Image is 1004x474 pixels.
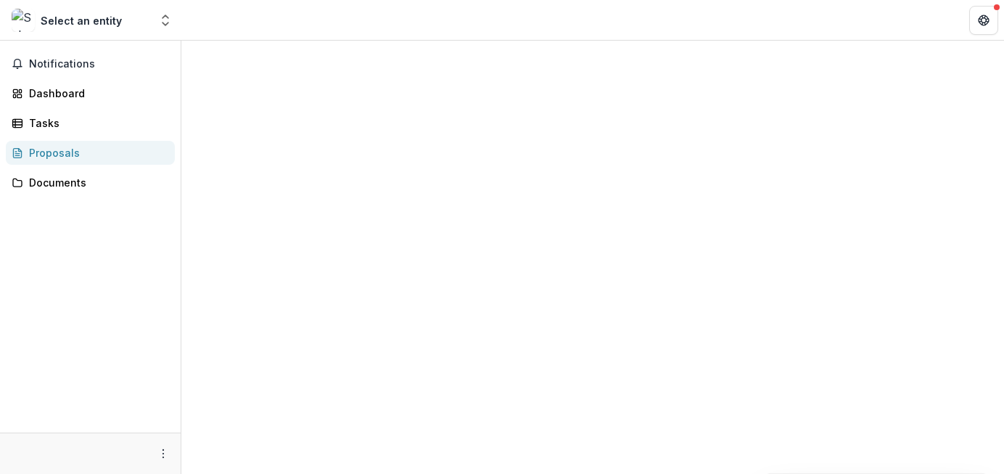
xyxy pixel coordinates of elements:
a: Proposals [6,141,175,165]
div: Select an entity [41,13,122,28]
div: Tasks [29,115,163,131]
div: Documents [29,175,163,190]
button: More [155,445,172,462]
button: Get Help [969,6,998,35]
a: Documents [6,171,175,195]
div: Dashboard [29,86,163,101]
span: Notifications [29,58,169,70]
button: Notifications [6,52,175,75]
div: Proposals [29,145,163,160]
button: Open entity switcher [155,6,176,35]
img: Select an entity [12,9,35,32]
a: Tasks [6,111,175,135]
a: Dashboard [6,81,175,105]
